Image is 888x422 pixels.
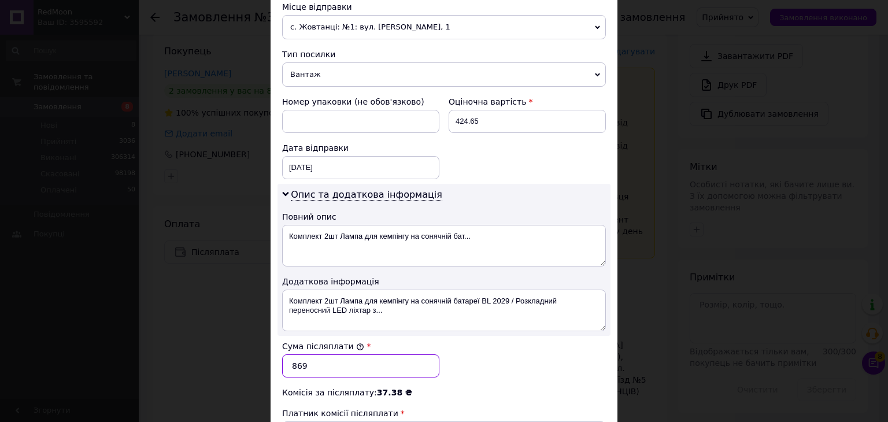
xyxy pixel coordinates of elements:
[282,211,606,223] div: Повний опис
[282,225,606,266] textarea: Комплект 2шт Лампа для кемпінгу на сонячній бат...
[449,96,606,108] div: Оціночна вартість
[282,50,335,59] span: Тип посилки
[282,15,606,39] span: с. Жовтанці: №1: вул. [PERSON_NAME], 1
[282,387,606,398] div: Комісія за післяплату:
[282,96,439,108] div: Номер упаковки (не обов'язково)
[282,342,364,351] label: Сума післяплати
[282,290,606,331] textarea: Комплект 2шт Лампа для кемпінгу на сонячній батареї BL 2029 / Розкладний переносний LED ліхтар з...
[377,388,412,397] span: 37.38 ₴
[282,142,439,154] div: Дата відправки
[282,409,398,418] span: Платник комісії післяплати
[282,2,352,12] span: Місце відправки
[282,62,606,87] span: Вантаж
[291,189,442,201] span: Опис та додаткова інформація
[282,276,606,287] div: Додаткова інформація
